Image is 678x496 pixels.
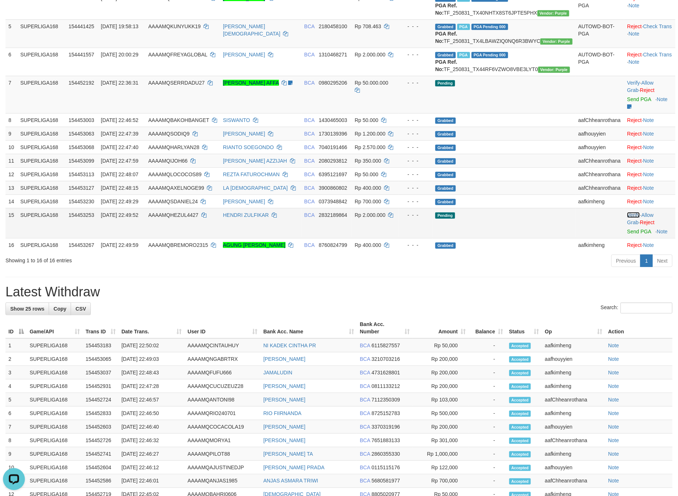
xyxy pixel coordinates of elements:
[304,52,314,58] span: BCA
[148,242,208,248] span: AAAAMQBREMORO2315
[542,380,606,393] td: aafkimheng
[148,131,190,137] span: AAAAMQSODIQ9
[608,464,619,470] a: Note
[435,31,457,44] b: PGA Ref. No:
[319,242,347,248] span: Copy 8760824799 to clipboard
[17,181,66,195] td: SUPERLIGA168
[17,154,66,167] td: SUPERLIGA168
[469,338,506,352] td: -
[643,242,654,248] a: Note
[601,303,673,314] label: Search:
[542,366,606,380] td: aafkimheng
[304,242,314,248] span: BCA
[27,338,83,352] td: SUPERLIGA168
[304,158,314,164] span: BCA
[355,131,385,137] span: Rp 1.200.000
[413,380,469,393] td: Rp 200,000
[355,117,379,123] span: Rp 50.000
[83,380,119,393] td: 154452931
[640,87,655,93] a: Reject
[83,366,119,380] td: 154453037
[5,254,277,264] div: Showing 1 to 16 of 16 entries
[372,383,400,389] span: Copy 0811133212 to clipboard
[319,212,347,218] span: Copy 2832189864 to clipboard
[624,167,675,181] td: ·
[148,212,198,218] span: AAAAMQHEZUL4427
[413,338,469,352] td: Rp 50,000
[643,185,654,191] a: Note
[435,131,456,137] span: Grabbed
[223,185,288,191] a: LA [DEMOGRAPHIC_DATA]
[148,185,204,191] span: AAAAMQAXELNOGE99
[469,352,506,366] td: -
[435,80,455,86] span: Pending
[355,185,381,191] span: Rp 400.000
[223,23,280,37] a: [PERSON_NAME][DEMOGRAPHIC_DATA]
[101,117,138,123] span: [DATE] 22:46:52
[5,113,17,127] td: 8
[263,356,305,362] a: [PERSON_NAME]
[319,199,347,204] span: Copy 0373948842 to clipboard
[17,208,66,238] td: SUPERLIGA168
[627,80,653,93] a: Allow Grab
[575,48,625,76] td: AUTOWD-BOT-PGA
[68,52,94,58] span: 154441557
[68,199,94,204] span: 154453230
[148,23,201,29] span: AAAAMQKUNYUKK19
[627,80,653,93] span: ·
[5,338,27,352] td: 1
[355,171,379,177] span: Rp 50.000
[68,185,94,191] span: 154453127
[263,464,324,470] a: [PERSON_NAME] PRADA
[457,24,470,30] span: Marked by aafsoycanthlai
[17,140,66,154] td: SUPERLIGA168
[304,171,314,177] span: BCA
[435,243,456,249] span: Grabbed
[119,352,185,366] td: [DATE] 22:49:03
[627,199,642,204] a: Reject
[68,23,94,29] span: 154441425
[223,117,250,123] a: SISWANTO
[643,199,654,204] a: Note
[304,131,314,137] span: BCA
[68,131,94,137] span: 154453063
[68,80,94,86] span: 154452192
[432,19,575,48] td: TF_250831_TX4LBAWZIQ0NQ6R3BWYC
[355,158,381,164] span: Rp 350.000
[101,131,138,137] span: [DATE] 22:47:39
[627,212,640,218] a: Verify
[643,144,654,150] a: Note
[185,380,260,393] td: AAAAMQCUCUZEUZ28
[627,117,642,123] a: Reject
[5,238,17,252] td: 16
[5,303,49,315] a: Show 25 rows
[372,343,400,348] span: Copy 6115827557 to clipboard
[17,48,66,76] td: SUPERLIGA168
[401,211,429,219] div: - - -
[304,80,314,86] span: BCA
[5,195,17,208] td: 14
[413,366,469,380] td: Rp 200,000
[629,31,640,37] a: Note
[5,181,17,195] td: 13
[263,343,316,348] a: NI KADEK CINTHA PR
[627,185,642,191] a: Reject
[148,199,198,204] span: AAAAMQSDANIEL24
[627,212,653,225] a: Allow Grab
[657,96,668,102] a: Note
[624,113,675,127] td: ·
[148,80,205,86] span: AAAAMQSERRDADU27
[608,383,619,389] a: Note
[575,127,625,140] td: aafhouyyien
[469,380,506,393] td: -
[75,306,86,312] span: CSV
[185,352,260,366] td: AAAAMQNGABRTRX
[608,437,619,443] a: Note
[575,113,625,127] td: aafChheanrothana
[401,116,429,124] div: - - -
[627,144,642,150] a: Reject
[17,195,66,208] td: SUPERLIGA168
[435,172,456,178] span: Grabbed
[627,131,642,137] a: Reject
[49,303,71,315] a: Copy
